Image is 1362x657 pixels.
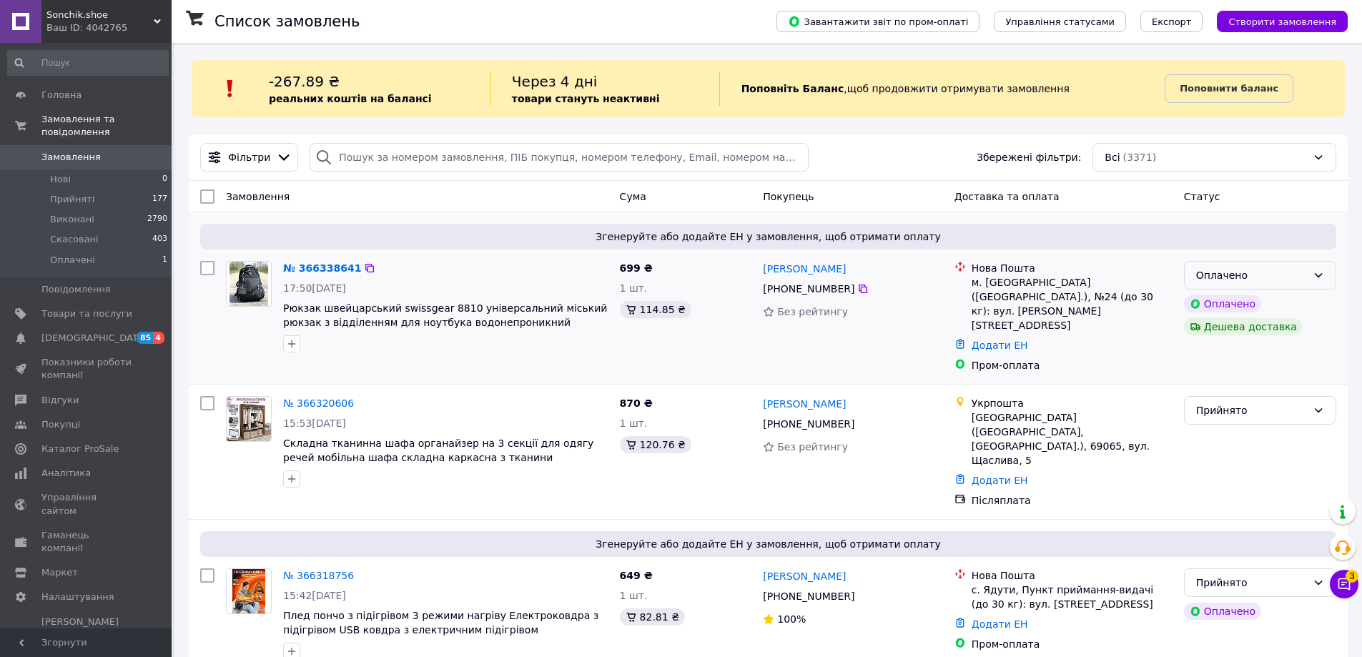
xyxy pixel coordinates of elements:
button: Завантажити звіт по пром-оплаті [776,11,979,32]
img: Фото товару [227,397,271,441]
span: 177 [152,193,167,206]
div: 114.85 ₴ [620,301,691,318]
span: Статус [1184,191,1220,202]
div: Пром-оплата [972,637,1173,651]
span: Аналітика [41,467,91,480]
span: Замовлення та повідомлення [41,113,172,139]
b: Поповнити баланс [1180,83,1278,94]
span: Каталог ProSale [41,443,119,455]
span: Cума [620,191,646,202]
div: Укрпошта [972,396,1173,410]
a: Додати ЕН [972,340,1028,351]
span: Згенеруйте або додайте ЕН у замовлення, щоб отримати оплату [206,537,1331,551]
a: № 366320606 [283,397,354,409]
span: Без рейтингу [777,441,848,453]
span: 2790 [147,213,167,226]
a: Додати ЕН [972,475,1028,486]
span: Замовлення [41,151,101,164]
span: Створити замовлення [1228,16,1336,27]
span: 85 [137,332,153,344]
span: 1 шт. [620,282,648,294]
span: 1 шт. [620,418,648,429]
span: 1 [162,254,167,267]
span: Покупці [41,418,80,431]
span: [DEMOGRAPHIC_DATA] [41,332,147,345]
a: № 366318756 [283,570,354,581]
span: Нові [50,173,71,186]
span: Налаштування [41,591,114,603]
a: Фото товару [226,396,272,442]
div: [PHONE_NUMBER] [760,414,857,434]
button: Створити замовлення [1217,11,1348,32]
span: Управління статусами [1005,16,1115,27]
span: Без рейтингу [777,306,848,317]
button: Чат з покупцем3 [1330,570,1358,598]
a: Фото товару [226,261,272,307]
span: Відгуки [41,394,79,407]
span: Виконані [50,213,94,226]
div: Нова Пошта [972,568,1173,583]
div: Дешева доставка [1184,318,1303,335]
img: Фото товару [232,569,266,613]
div: Оплачено [1196,267,1307,283]
span: 0 [162,173,167,186]
span: Прийняті [50,193,94,206]
span: Sonchik.shoe [46,9,154,21]
span: (3371) [1123,152,1157,163]
a: Фото товару [226,568,272,614]
a: [PERSON_NAME] [763,397,846,411]
span: 649 ₴ [620,570,653,581]
span: Скасовані [50,233,99,246]
div: Оплачено [1184,295,1261,312]
button: Управління статусами [994,11,1126,32]
span: Головна [41,89,82,102]
span: Показники роботи компанії [41,356,132,382]
button: Експорт [1140,11,1203,32]
a: [PERSON_NAME] [763,262,846,276]
span: Всі [1105,150,1120,164]
a: Складна тканинна шафа органайзер на 3 секції для одягу речей мобільна шафа складна каркасна з тка... [283,438,593,463]
div: Прийнято [1196,402,1307,418]
span: 870 ₴ [620,397,653,409]
a: Рюкзак швейцарський swissgear 8810 універсальний міський рюкзак з відділенням для ноутбука водоне... [283,302,607,328]
a: [PERSON_NAME] [763,569,846,583]
span: Через 4 дні [512,73,598,90]
div: 120.76 ₴ [620,436,691,453]
div: Оплачено [1184,603,1261,620]
div: Післяплата [972,493,1173,508]
span: Завантажити звіт по пром-оплаті [788,15,968,28]
span: 17:50[DATE] [283,282,346,294]
span: 15:53[DATE] [283,418,346,429]
span: Гаманець компанії [41,529,132,555]
div: [GEOGRAPHIC_DATA] ([GEOGRAPHIC_DATA], [GEOGRAPHIC_DATA].), 69065, вул. Щаслива, 5 [972,410,1173,468]
span: 403 [152,233,167,246]
div: Нова Пошта [972,261,1173,275]
span: Фільтри [228,150,270,164]
span: 1 шт. [620,590,648,601]
span: Товари та послуги [41,307,132,320]
span: -267.89 ₴ [269,73,340,90]
span: Управління сайтом [41,491,132,517]
b: Поповніть Баланс [741,83,844,94]
span: 3 [1346,568,1358,581]
span: Покупець [763,191,814,202]
span: 4 [153,332,164,344]
span: Маркет [41,566,78,579]
span: Оплачені [50,254,95,267]
b: товари стануть неактивні [512,93,660,104]
span: 699 ₴ [620,262,653,274]
span: Повідомлення [41,283,111,296]
a: № 366338641 [283,262,361,274]
input: Пошук [7,50,169,76]
span: Доставка та оплата [954,191,1060,202]
span: Експорт [1152,16,1192,27]
a: Плед пончо з підігрівом 3 режими нагріву Електроковдра з підігрівом USB ковдра з електричним піді... [283,610,598,636]
b: реальних коштів на балансі [269,93,432,104]
span: Збережені фільтри: [977,150,1081,164]
div: Пром-оплата [972,358,1173,372]
div: [PHONE_NUMBER] [760,586,857,606]
img: :exclamation: [219,78,241,99]
div: 82.81 ₴ [620,608,685,626]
